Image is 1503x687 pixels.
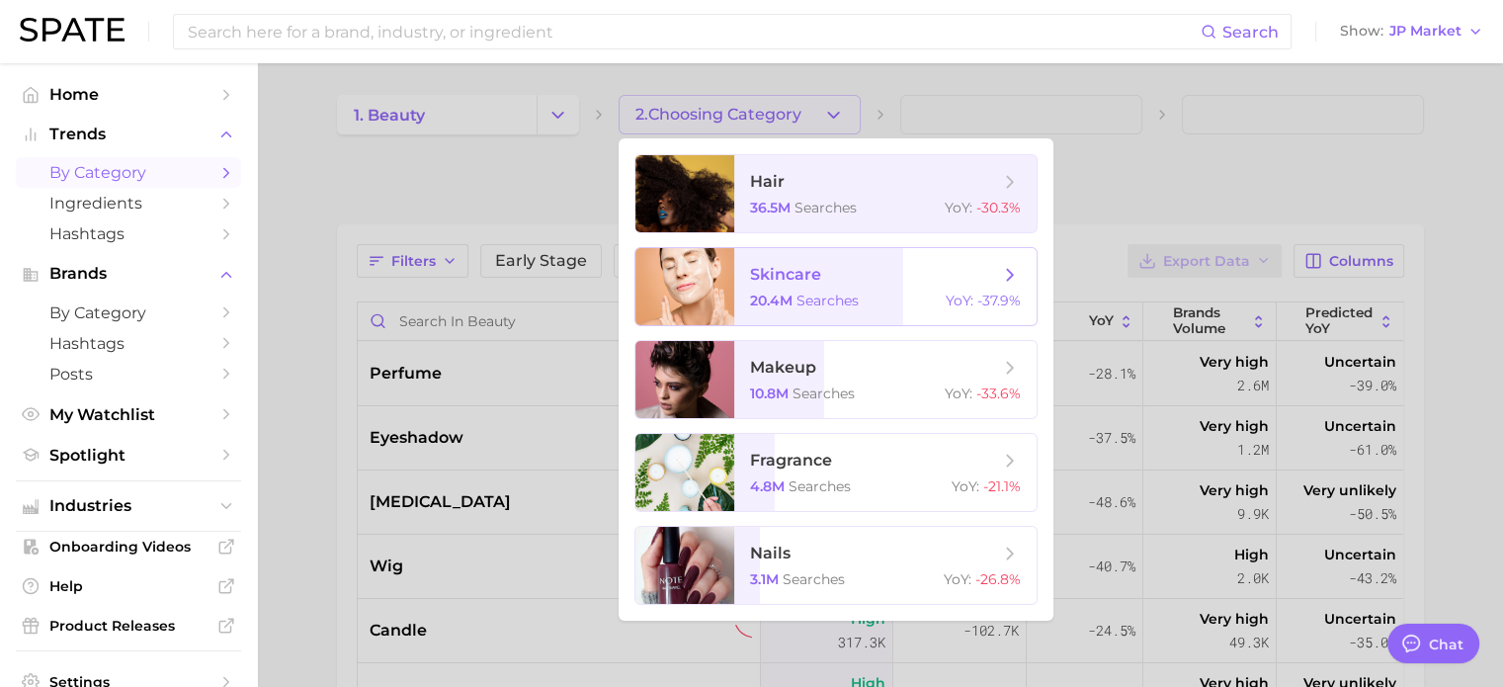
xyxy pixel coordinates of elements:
a: Product Releases [16,611,241,641]
a: by Category [16,157,241,188]
span: Trends [49,126,208,143]
span: -37.9% [977,292,1021,309]
span: 4.8m [750,477,785,495]
span: Industries [49,497,208,515]
span: 20.4m [750,292,793,309]
span: makeup [750,358,816,377]
button: ShowJP Market [1335,19,1488,44]
span: JP Market [1389,26,1461,37]
span: by Category [49,303,208,322]
a: Posts [16,359,241,389]
span: searches [783,570,845,588]
span: -30.3% [976,199,1021,216]
span: YoY : [944,570,971,588]
a: Hashtags [16,328,241,359]
span: 36.5m [750,199,791,216]
span: hair [750,172,785,191]
span: -33.6% [976,385,1021,402]
span: Help [49,577,208,595]
span: Brands [49,265,208,283]
span: 3.1m [750,570,779,588]
a: Help [16,571,241,601]
span: Show [1340,26,1383,37]
a: Ingredients [16,188,241,218]
span: YoY : [945,199,972,216]
span: Posts [49,365,208,384]
span: -21.1% [983,477,1021,495]
span: Hashtags [49,224,208,243]
span: Hashtags [49,334,208,353]
span: by Category [49,163,208,182]
img: SPATE [20,18,125,42]
button: Trends [16,120,241,149]
span: searches [793,385,855,402]
a: by Category [16,298,241,328]
a: Hashtags [16,218,241,249]
span: searches [796,292,859,309]
span: Spotlight [49,446,208,465]
ul: 2.Choosing Category [619,138,1053,621]
a: My Watchlist [16,399,241,430]
button: Industries [16,491,241,521]
a: Spotlight [16,440,241,471]
span: skincare [750,265,821,284]
span: YoY : [945,385,972,402]
span: 10.8m [750,385,789,402]
span: YoY : [946,292,973,309]
span: Ingredients [49,194,208,213]
span: Search [1222,23,1279,42]
span: searches [794,199,857,216]
input: Search here for a brand, industry, or ingredient [186,15,1201,48]
span: -26.8% [975,570,1021,588]
a: Home [16,79,241,110]
span: fragrance [750,451,832,470]
span: My Watchlist [49,405,208,424]
button: Brands [16,259,241,289]
span: Onboarding Videos [49,538,208,556]
span: YoY : [952,477,979,495]
span: searches [789,477,851,495]
span: Product Releases [49,617,208,635]
a: Onboarding Videos [16,532,241,561]
span: nails [750,544,791,562]
span: Home [49,85,208,104]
